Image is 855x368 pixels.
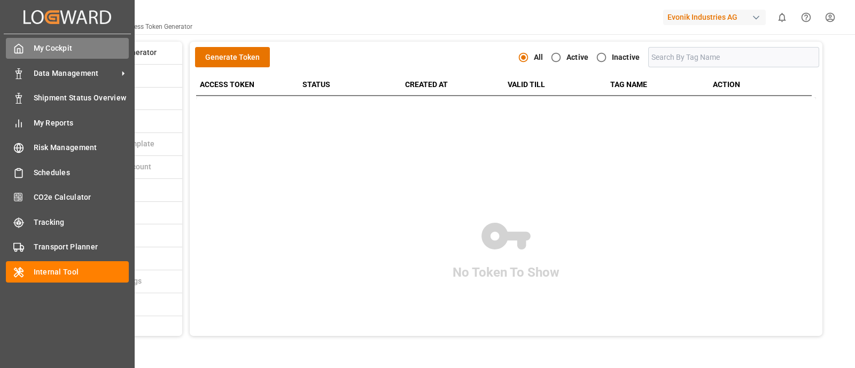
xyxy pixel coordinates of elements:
[6,237,129,257] a: Transport Planner
[401,74,504,95] th: CREATED AT
[663,10,766,25] div: Evonik Industries AG
[6,38,129,59] a: My Cockpit
[453,263,559,282] p: No Token To Show
[6,137,129,158] a: Risk Management
[34,142,129,153] span: Risk Management
[34,217,129,228] span: Tracking
[196,74,299,95] th: ACCESS TOKEN
[663,7,770,27] button: Evonik Industries AG
[34,267,129,278] span: Internal Tool
[504,74,607,95] th: VALID TILL
[34,43,129,54] span: My Cockpit
[6,212,129,232] a: Tracking
[6,88,129,108] a: Shipment Status Overview
[566,53,588,61] strong: Active
[34,68,118,79] span: Data Management
[6,187,129,208] a: CO2e Calculator
[534,53,543,61] strong: All
[34,192,129,203] span: CO2e Calculator
[34,118,129,129] span: My Reports
[648,47,819,67] input: Search By Tag Name
[6,112,129,133] a: My Reports
[6,162,129,183] a: Schedules
[607,74,709,95] th: TAG NAME
[709,74,812,95] th: ACTION
[34,241,129,253] span: Transport Planner
[612,53,640,61] strong: Inactive
[770,5,794,29] button: show 0 new notifications
[195,47,270,67] button: Generate Token
[794,5,818,29] button: Help Center
[299,74,401,95] th: STATUS
[34,167,129,178] span: Schedules
[6,261,129,282] a: Internal Tool
[34,92,129,104] span: Shipment Status Overview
